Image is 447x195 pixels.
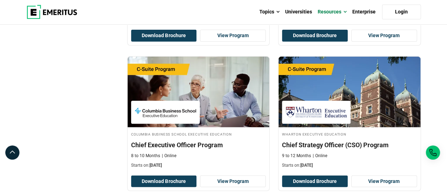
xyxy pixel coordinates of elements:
[282,153,311,159] p: 9 to 12 Months
[131,30,197,42] button: Download Brochure
[135,104,196,120] img: Columbia Business School Executive Education
[282,30,348,42] button: Download Brochure
[131,176,197,188] button: Download Brochure
[128,57,270,127] img: Chief Executive Officer Program | Online Leadership Course
[200,30,266,42] a: View Program
[149,163,162,168] span: [DATE]
[131,162,266,168] p: Starts on:
[313,153,327,159] p: Online
[131,140,266,149] h4: Chief Executive Officer Program
[282,131,417,137] h4: Wharton Executive Education
[282,162,417,168] p: Starts on:
[162,153,176,159] p: Online
[382,5,421,19] a: Login
[300,163,313,168] span: [DATE]
[200,176,266,188] a: View Program
[282,140,417,149] h4: Chief Strategy Officer (CSO) Program
[282,176,348,188] button: Download Brochure
[351,30,417,42] a: View Program
[131,131,266,137] h4: Columbia Business School Executive Education
[128,57,270,172] a: Leadership Course by Columbia Business School Executive Education - September 25, 2025 Columbia B...
[278,57,420,127] img: Chief Strategy Officer (CSO) Program | Online Business Management Course
[131,153,160,159] p: 8 to 10 Months
[278,57,420,172] a: Business Management Course by Wharton Executive Education - September 25, 2025 Wharton Executive ...
[286,104,347,120] img: Wharton Executive Education
[351,176,417,188] a: View Program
